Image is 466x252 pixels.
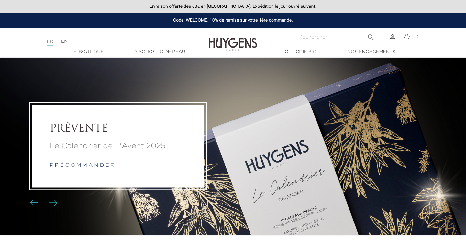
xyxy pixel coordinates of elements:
img: Huygens [209,27,257,52]
a: Officine Bio [268,49,333,55]
a: p r é c o m m a n d e r [50,163,114,168]
a: PRÉVENTE [50,123,186,135]
button:  [365,31,377,40]
i:  [367,31,375,39]
input: Rechercher [295,33,377,41]
div: Boutons du carrousel [32,198,53,208]
div: | [44,38,189,45]
a: EN [61,39,68,44]
a: E-Boutique [56,49,121,55]
a: FR [47,39,53,46]
span: (0) [411,34,418,39]
a: Diagnostic de peau [127,49,192,55]
a: Le Calendrier de L'Avent 2025 [50,140,186,152]
a: Nos engagements [339,49,404,55]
